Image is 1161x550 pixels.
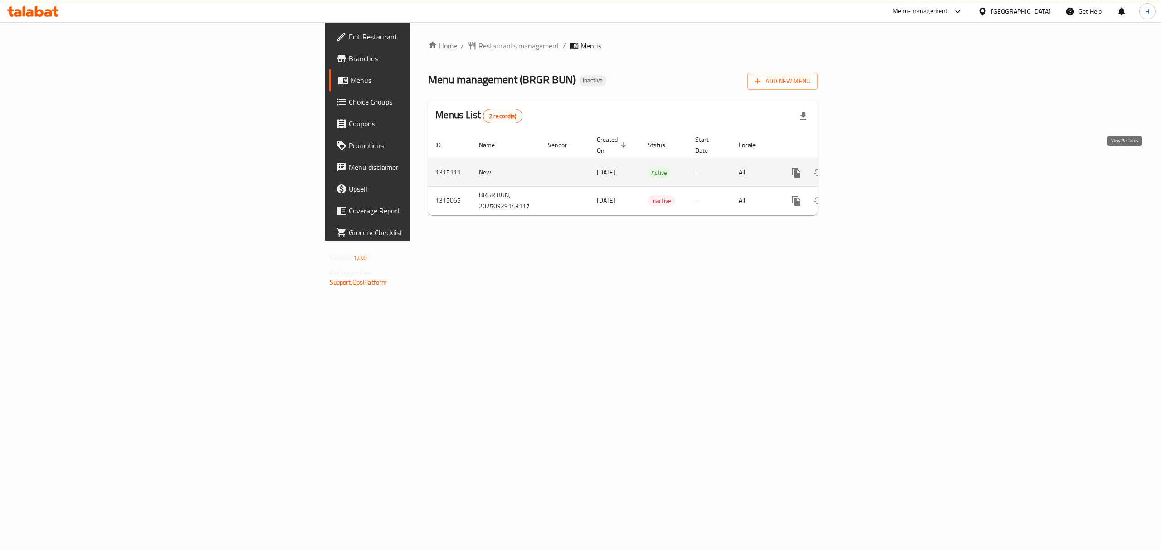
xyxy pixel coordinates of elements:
a: Branches [329,48,519,69]
td: - [688,186,732,215]
span: 1.0.0 [353,252,367,264]
span: Locale [739,140,767,150]
td: - [688,159,732,186]
span: Active [648,168,671,178]
span: Add New Menu [755,76,810,87]
button: Add New Menu [747,73,818,90]
span: [DATE] [597,166,615,178]
button: more [785,162,807,183]
span: Branches [349,53,512,64]
span: Start Date [695,134,721,156]
div: Inactive [579,75,606,86]
td: All [732,159,778,186]
div: Total records count [483,109,522,123]
span: Name [479,140,507,150]
span: ID [435,140,453,150]
a: Promotions [329,135,519,156]
div: Inactive [648,195,675,206]
a: Grocery Checklist [329,222,519,243]
a: Menus [329,69,519,91]
a: Coverage Report [329,200,519,222]
a: Choice Groups [329,91,519,113]
div: [GEOGRAPHIC_DATA] [991,6,1051,16]
a: Edit Restaurant [329,26,519,48]
a: Coupons [329,113,519,135]
button: more [785,190,807,212]
span: Inactive [579,77,606,84]
th: Actions [778,131,880,159]
span: Promotions [349,140,512,151]
span: Restaurants management [478,40,559,51]
span: Coupons [349,118,512,129]
span: Choice Groups [349,96,512,107]
span: Status [648,140,677,150]
span: Get support on: [330,267,371,279]
span: Vendor [548,140,579,150]
span: Coverage Report [349,205,512,216]
h2: Menus List [435,108,522,123]
span: Edit Restaurant [349,31,512,42]
div: Active [648,167,671,178]
td: All [732,186,778,215]
span: Grocery Checklist [349,227,512,238]
span: Version: [330,252,352,264]
span: Menus [351,75,512,86]
span: Menu disclaimer [349,162,512,173]
div: Menu-management [893,6,948,17]
span: [DATE] [597,194,615,206]
span: H [1145,6,1149,16]
span: 2 record(s) [483,112,522,121]
button: Change Status [807,190,829,212]
a: Menu disclaimer [329,156,519,178]
table: enhanced table [428,131,880,215]
nav: breadcrumb [428,40,818,51]
a: Upsell [329,178,519,200]
li: / [563,40,566,51]
span: Inactive [648,196,675,206]
span: Created On [597,134,629,156]
span: Upsell [349,183,512,194]
div: Export file [792,105,814,127]
a: Support.OpsPlatform [330,276,387,288]
span: Menus [580,40,601,51]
